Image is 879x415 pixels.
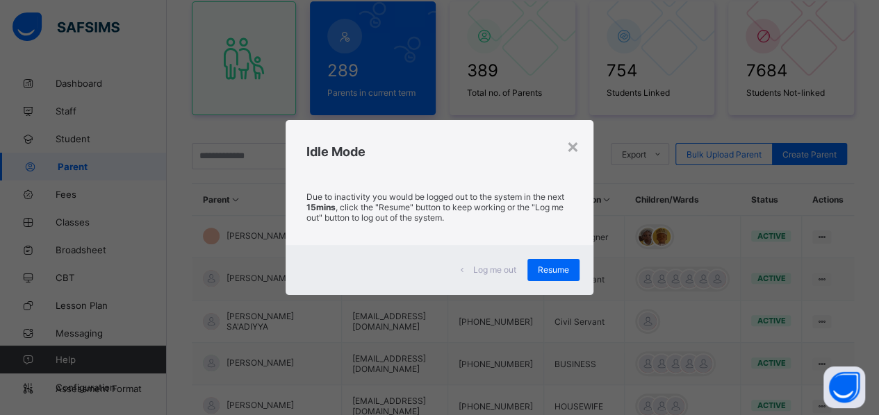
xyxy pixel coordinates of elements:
[823,366,865,408] button: Open asap
[473,264,516,275] span: Log me out
[306,144,573,159] h2: Idle Mode
[306,192,573,223] p: Due to inactivity you would be logged out to the system in the next , click the "Resume" button t...
[306,202,336,212] strong: 15mins
[566,134,580,158] div: ×
[538,264,569,275] span: Resume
